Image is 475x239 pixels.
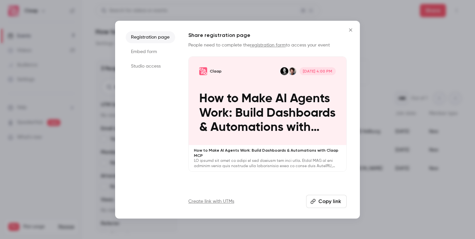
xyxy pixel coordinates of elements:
[199,67,207,75] img: How to Make AI Agents Work: Build Dashboards & Automations with Claap MCP
[194,158,341,169] p: LO ipsumd sit amet co adipi el sed doeiusm tem inci utla. Etdol MAG al eni adminim venia quis nos...
[300,67,336,75] span: [DATE] 4:00 PM
[250,43,286,47] a: registration form
[188,56,347,172] a: How to Make AI Agents Work: Build Dashboards & Automations with Claap MCPClaapPierre TouzeauRobin...
[306,195,347,208] button: Copy link
[188,31,347,39] h1: Share registration page
[288,67,296,75] img: Pierre Touzeau
[344,23,357,37] button: Close
[210,69,222,74] p: Claap
[126,60,175,72] li: Studio access
[126,46,175,58] li: Embed form
[188,42,347,48] p: People need to complete the to access your event
[280,67,288,75] img: Robin Bonduelle
[126,31,175,43] li: Registration page
[194,148,341,158] p: How to Make AI Agents Work: Build Dashboards & Automations with Claap MCP
[199,92,336,134] p: How to Make AI Agents Work: Build Dashboards & Automations with Claap MCP
[188,198,234,205] a: Create link with UTMs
